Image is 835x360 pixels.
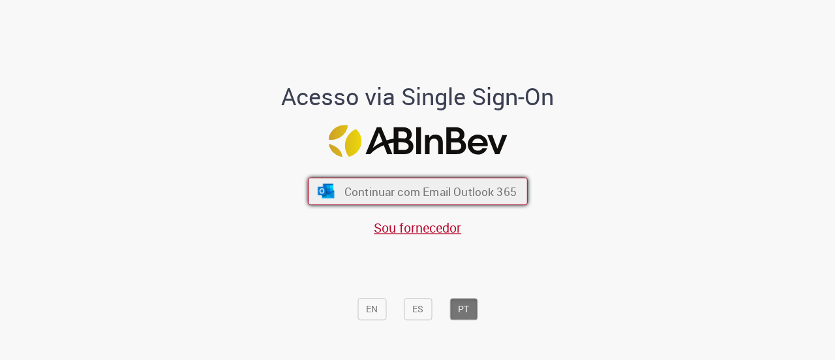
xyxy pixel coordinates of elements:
a: Sou fornecedor [374,219,461,237]
img: ícone Azure/Microsoft 360 [316,184,335,199]
button: PT [449,298,478,320]
button: ícone Azure/Microsoft 360 Continuar com Email Outlook 365 [308,178,528,205]
button: ES [404,298,432,320]
button: EN [357,298,386,320]
h1: Acesso via Single Sign-On [237,84,599,110]
img: Logo ABInBev [328,125,507,157]
span: Continuar com Email Outlook 365 [344,184,516,199]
